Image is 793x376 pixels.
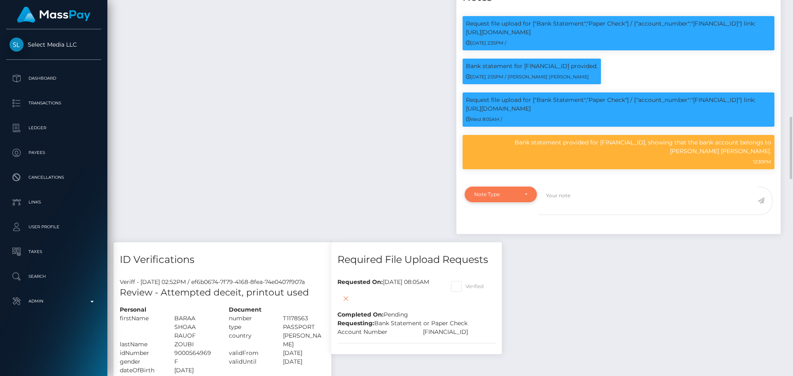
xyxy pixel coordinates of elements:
[451,281,484,292] label: Verified
[466,116,502,122] small: Wed 8:05AM /
[120,286,325,299] h5: Review - Attempted deceit, printout used
[331,319,502,328] div: Bank Statement or Paper Check
[337,253,496,267] h4: Required File Upload Requests
[466,138,771,156] p: Bank statement provided for [FINANCIAL_ID], showing that the bank account belongs to [PERSON_NAME...
[466,40,506,46] small: [DATE] 2:35PM /
[277,331,331,349] div: [PERSON_NAME]
[9,147,98,159] p: Payees
[114,340,168,349] div: lastName
[168,314,223,340] div: BARAA SHOAA RAUOF
[9,38,24,52] img: Select Media LLC
[753,159,771,165] small: 12:30PM
[9,72,98,85] p: Dashboard
[114,366,168,375] div: dateOfBirth
[9,196,98,208] p: Links
[168,349,223,357] div: 9000564969
[6,291,101,312] a: Admin
[9,295,98,307] p: Admin
[114,278,331,286] div: Veriff - [DATE] 02:52PM / ef6b0674-7f79-4168-8fea-74e0407f907a
[168,366,223,375] div: [DATE]
[168,357,223,366] div: F
[6,68,101,89] a: Dashboard
[277,357,331,366] div: [DATE]
[120,253,325,267] h4: ID Verifications
[114,314,168,340] div: firstName
[6,41,101,48] span: Select Media LLC
[277,323,331,331] div: PASSPORT
[465,187,537,202] button: Note Type
[337,319,374,327] b: Requesting:
[417,328,502,336] div: [FINANCIAL_ID]
[223,323,277,331] div: type
[337,278,383,286] b: Requested On:
[223,314,277,323] div: number
[223,349,277,357] div: validFrom
[6,241,101,262] a: Taxes
[17,7,90,23] img: MassPay Logo
[337,311,384,318] b: Completed On:
[6,93,101,114] a: Transactions
[223,357,277,366] div: validUntil
[331,328,417,336] div: Account Number
[6,118,101,138] a: Ledger
[6,266,101,287] a: Search
[466,62,598,71] p: Bank statement for [FINANCIAL_ID] provided.
[168,340,223,349] div: ZOUBI
[9,270,98,283] p: Search
[120,306,146,313] strong: Personal
[277,314,331,323] div: T1178563
[277,349,331,357] div: [DATE]
[9,97,98,109] p: Transactions
[474,191,518,198] div: Note Type
[9,246,98,258] p: Taxes
[6,192,101,213] a: Links
[114,357,168,366] div: gender
[466,74,589,80] small: [DATE] 2:55PM / [PERSON_NAME] [PERSON_NAME]
[9,171,98,184] p: Cancellations
[466,19,771,37] p: Request file upload for ["Bank Statement","Paper Check"] / {"account_number":"[FINANCIAL_ID]"} li...
[6,167,101,188] a: Cancellations
[6,142,101,163] a: Payees
[331,278,445,319] div: [DATE] 08:05AM Pending
[9,122,98,134] p: Ledger
[466,96,771,113] p: Request file upload for ["Bank Statement","Paper Check"] / {"account_number":"[FINANCIAL_ID]"} li...
[114,349,168,357] div: idNumber
[229,306,261,313] strong: Document
[223,331,277,349] div: country
[6,217,101,237] a: User Profile
[9,221,98,233] p: User Profile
